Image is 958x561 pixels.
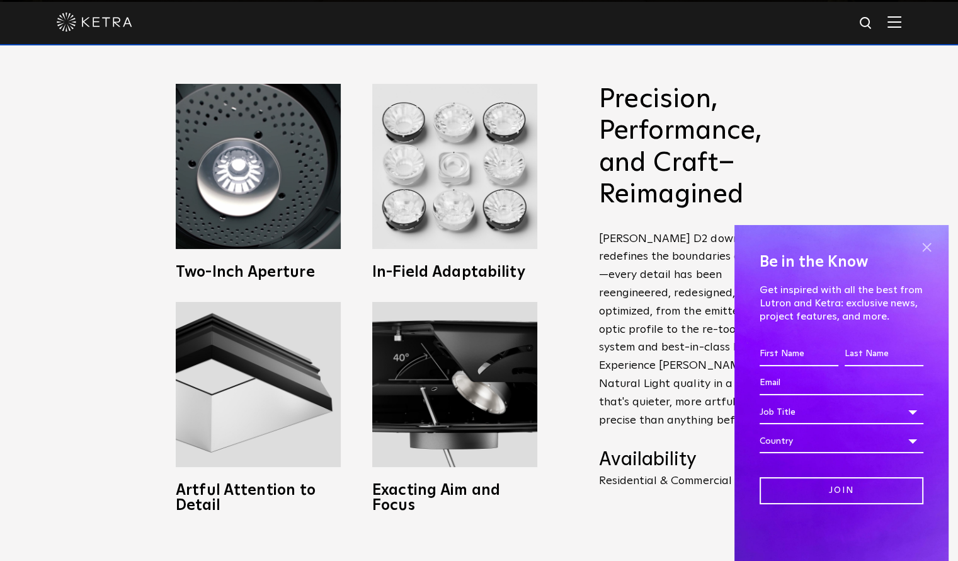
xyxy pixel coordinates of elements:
[760,284,923,323] p: Get inspired with all the best from Lutron and Ketra: exclusive news, project features, and more.
[599,230,794,430] p: [PERSON_NAME] D2 downlight redefines the boundaries of physics—every detail has been reengineered...
[372,483,537,513] h3: Exacting Aim and Focus
[57,13,132,32] img: ketra-logo-2019-white
[760,477,923,504] input: Join
[176,302,341,467] img: Ketra full spectrum lighting fixtures
[176,84,341,249] img: Ketra 2
[760,371,923,395] input: Email
[372,84,537,249] img: Ketra D2 LED Downlight fixtures with Wireless Control
[176,265,341,280] h3: Two-Inch Aperture
[760,429,923,453] div: Country
[176,483,341,513] h3: Artful Attention to Detail
[372,302,537,467] img: Adjustable downlighting with 40 degree tilt
[760,342,838,366] input: First Name
[887,16,901,28] img: Hamburger%20Nav.svg
[858,16,874,32] img: search icon
[599,475,794,487] p: Residential & Commercial
[845,342,923,366] input: Last Name
[599,84,794,211] h2: Precision, Performance, and Craft–Reimagined
[760,400,923,424] div: Job Title
[599,448,794,472] h4: Availability
[760,250,923,274] h4: Be in the Know
[372,265,537,280] h3: In-Field Adaptability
